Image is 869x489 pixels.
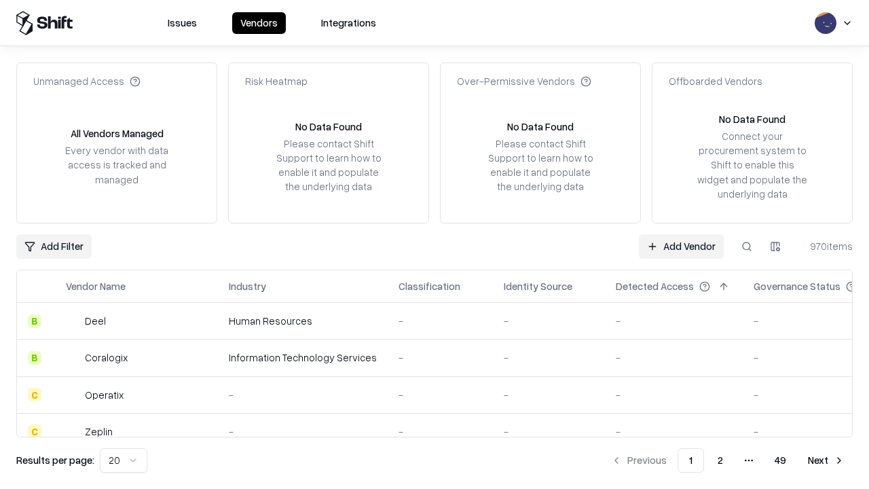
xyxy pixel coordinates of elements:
[160,12,205,34] button: Issues
[616,350,732,365] div: -
[229,424,377,439] div: -
[66,424,79,438] img: Zeplin
[28,351,41,365] div: B
[229,350,377,365] div: Information Technology Services
[754,279,840,293] div: Governance Status
[399,350,482,365] div: -
[313,12,384,34] button: Integrations
[616,424,732,439] div: -
[66,388,79,401] img: Operatix
[66,279,126,293] div: Vendor Name
[603,448,853,473] nav: pagination
[484,137,597,194] div: Please contact Shift Support to learn how to enable it and populate the underlying data
[245,74,308,88] div: Risk Heatmap
[229,314,377,328] div: Human Resources
[66,351,79,365] img: Coralogix
[616,279,694,293] div: Detected Access
[800,448,853,473] button: Next
[457,74,591,88] div: Over-Permissive Vendors
[232,12,286,34] button: Vendors
[85,350,128,365] div: Coralogix
[28,314,41,328] div: B
[707,448,734,473] button: 2
[616,388,732,402] div: -
[399,388,482,402] div: -
[696,129,809,201] div: Connect your procurement system to Shift to enable this widget and populate the underlying data
[229,279,266,293] div: Industry
[60,143,173,186] div: Every vendor with data access is tracked and managed
[28,424,41,438] div: C
[507,120,574,134] div: No Data Found
[71,126,164,141] div: All Vendors Managed
[66,314,79,328] img: Deel
[639,234,724,259] a: Add Vendor
[85,388,124,402] div: Operatix
[504,314,594,328] div: -
[504,279,572,293] div: Identity Source
[504,350,594,365] div: -
[504,388,594,402] div: -
[85,314,106,328] div: Deel
[85,424,113,439] div: Zeplin
[764,448,797,473] button: 49
[669,74,762,88] div: Offboarded Vendors
[616,314,732,328] div: -
[16,453,94,467] p: Results per page:
[399,279,460,293] div: Classification
[33,74,141,88] div: Unmanaged Access
[504,424,594,439] div: -
[678,448,704,473] button: 1
[229,388,377,402] div: -
[399,314,482,328] div: -
[28,388,41,401] div: C
[798,239,853,253] div: 970 items
[399,424,482,439] div: -
[272,137,385,194] div: Please contact Shift Support to learn how to enable it and populate the underlying data
[719,112,785,126] div: No Data Found
[295,120,362,134] div: No Data Found
[16,234,92,259] button: Add Filter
